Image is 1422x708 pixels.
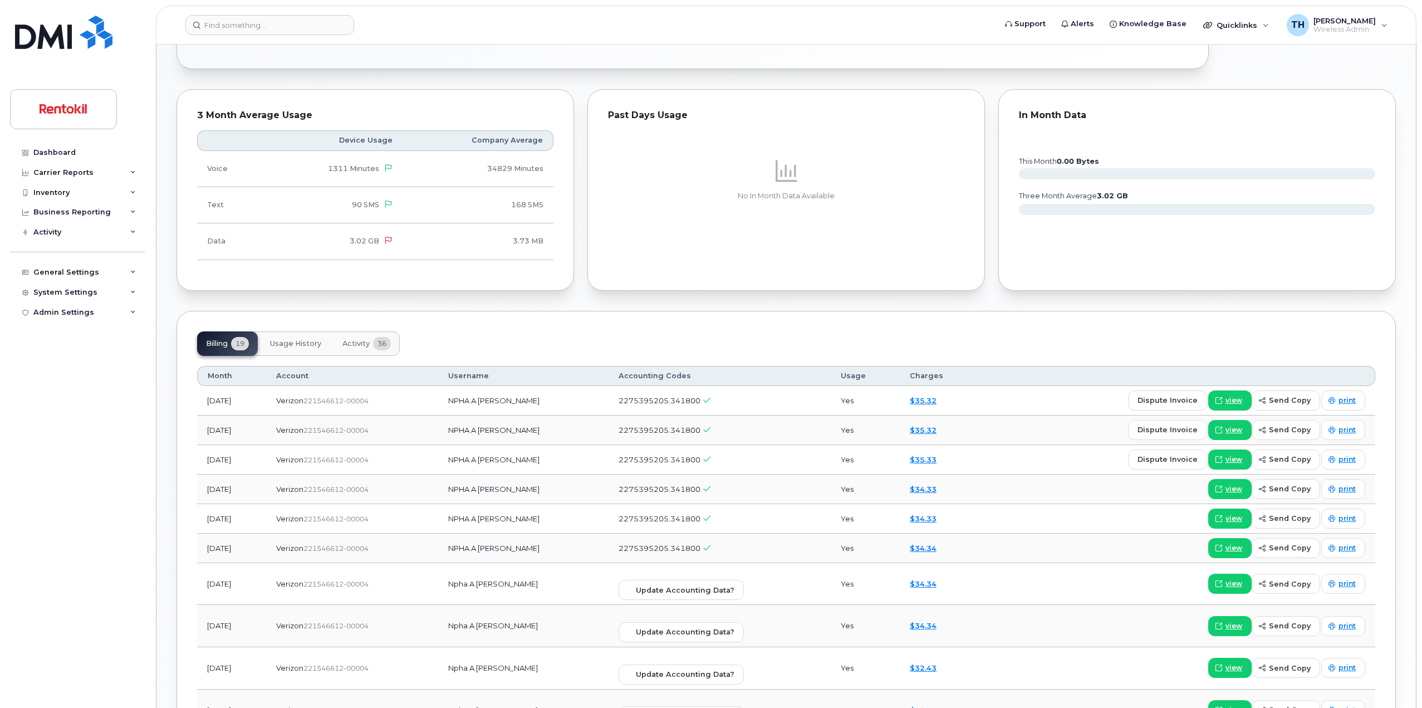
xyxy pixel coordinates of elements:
span: 1311 Minutes [328,164,379,173]
th: Account [266,366,438,386]
button: send copy [1252,390,1320,411]
a: $32.43 [910,663,936,672]
span: 221546612-00004 [303,580,369,588]
span: Update Accounting Data? [636,669,734,680]
span: 221546612-00004 [303,426,369,434]
td: NPHA A [PERSON_NAME] [438,416,609,445]
td: Yes [831,563,900,606]
span: print [1338,484,1356,494]
div: Past Days Usage [608,110,964,121]
span: print [1338,543,1356,553]
td: NPHA A [PERSON_NAME] [438,445,609,475]
span: view [1225,455,1242,465]
span: Verizon [276,663,303,672]
span: print [1338,579,1356,589]
a: Support [997,13,1053,35]
button: send copy [1252,479,1320,499]
span: 2275395205.341800 [619,544,700,553]
span: 221546612-00004 [303,485,369,494]
button: send copy [1252,574,1320,594]
button: Update Accounting Data? [619,622,744,642]
span: print [1338,514,1356,524]
td: Yes [831,475,900,504]
a: print [1321,509,1365,529]
tspan: 3.02 GB [1097,192,1128,200]
a: $34.33 [910,514,936,523]
span: 2275395205.341800 [619,514,700,523]
td: NPHA A [PERSON_NAME] [438,504,609,534]
span: 2275395205.341800 [619,426,700,434]
a: view [1208,450,1252,470]
th: Month [197,366,266,386]
a: view [1208,538,1252,558]
text: this month [1018,157,1099,165]
iframe: Messenger Launcher [1374,660,1414,700]
td: Data [197,223,264,260]
td: [DATE] [197,445,266,475]
span: view [1225,663,1242,673]
a: $34.34 [910,579,936,588]
span: [PERSON_NAME] [1313,16,1376,25]
td: Yes [831,504,900,534]
span: dispute invoice [1137,454,1198,465]
td: Yes [831,416,900,445]
a: $35.32 [910,396,936,405]
span: send copy [1269,513,1311,524]
span: view [1225,395,1242,406]
th: Charges [900,366,982,386]
a: view [1208,616,1252,636]
text: three month average [1018,192,1128,200]
a: print [1321,574,1365,594]
span: Verizon [276,579,303,588]
span: 90 SMS [352,201,379,209]
td: 3.73 MB [403,223,553,260]
span: 36 [373,337,391,350]
td: Npha A [PERSON_NAME] [438,605,609,647]
span: Update Accounting Data? [636,585,734,595]
span: 221546612-00004 [303,515,369,523]
span: Verizon [276,485,303,494]
div: 3 Month Average Usage [197,110,553,121]
span: Support [1014,18,1046,30]
button: Update Accounting Data? [619,580,744,600]
td: Voice [197,151,264,187]
a: view [1208,390,1252,411]
td: Yes [831,445,900,475]
span: 221546612-00004 [303,622,369,630]
td: NPHA A [PERSON_NAME] [438,534,609,563]
th: Accounting Codes [609,366,831,386]
span: Alerts [1071,18,1094,30]
a: print [1321,658,1365,678]
a: print [1321,538,1365,558]
span: Verizon [276,455,303,464]
td: Npha A [PERSON_NAME] [438,647,609,690]
span: send copy [1269,543,1311,553]
th: Username [438,366,609,386]
span: Verizon [276,621,303,630]
span: print [1338,455,1356,465]
span: print [1338,663,1356,673]
span: send copy [1269,454,1311,465]
td: [DATE] [197,534,266,563]
a: Alerts [1053,13,1102,35]
span: send copy [1269,484,1311,494]
td: Text [197,187,264,223]
span: print [1338,621,1356,631]
a: print [1321,479,1365,499]
span: 221546612-00004 [303,397,369,405]
td: [DATE] [197,563,266,606]
td: [DATE] [197,416,266,445]
span: Verizon [276,514,303,523]
td: [DATE] [197,504,266,534]
a: print [1321,616,1365,636]
th: Device Usage [264,130,403,150]
span: send copy [1269,663,1311,673]
a: print [1321,390,1365,411]
button: dispute invoice [1128,450,1207,470]
span: Verizon [276,426,303,434]
span: 2275395205.341800 [619,455,700,464]
a: $35.33 [910,455,936,464]
button: dispute invoice [1128,390,1207,411]
a: view [1208,574,1252,594]
td: 34829 Minutes [403,151,553,187]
